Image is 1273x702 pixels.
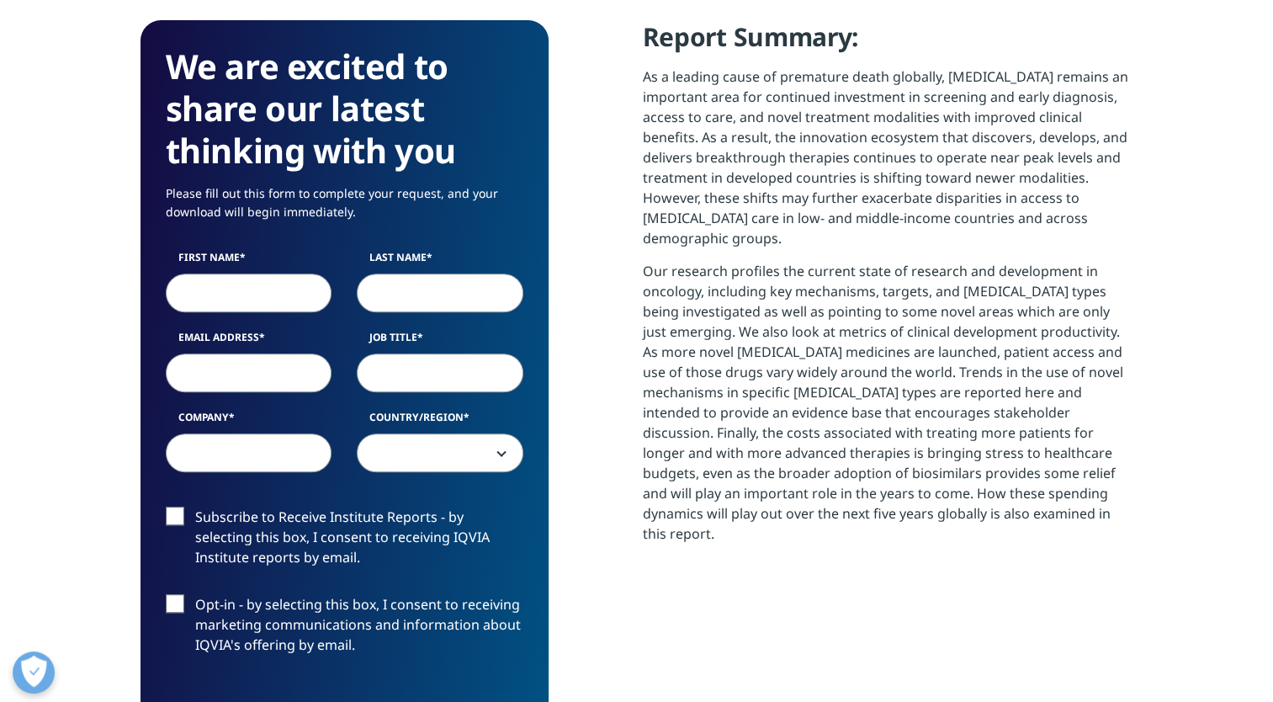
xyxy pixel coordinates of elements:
[166,330,332,354] label: Email Address
[357,410,523,433] label: Country/Region
[166,250,332,274] label: First Name
[166,45,523,172] h3: We are excited to share our latest thinking with you
[166,410,332,433] label: Company
[166,184,523,234] p: Please fill out this form to complete your request, and your download will begin immediately.
[357,250,523,274] label: Last Name
[357,330,523,354] label: Job Title
[643,261,1133,556] p: Our research profiles the current state of research and development in oncology, including key me...
[643,20,1133,66] h4: Report Summary:
[166,507,523,577] label: Subscribe to Receive Institute Reports - by selecting this box, I consent to receiving IQVIA Inst...
[643,66,1133,261] p: As a leading cause of premature death globally, [MEDICAL_DATA] remains an important area for cont...
[13,651,55,694] button: 개방형 기본 설정
[166,594,523,664] label: Opt-in - by selecting this box, I consent to receiving marketing communications and information a...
